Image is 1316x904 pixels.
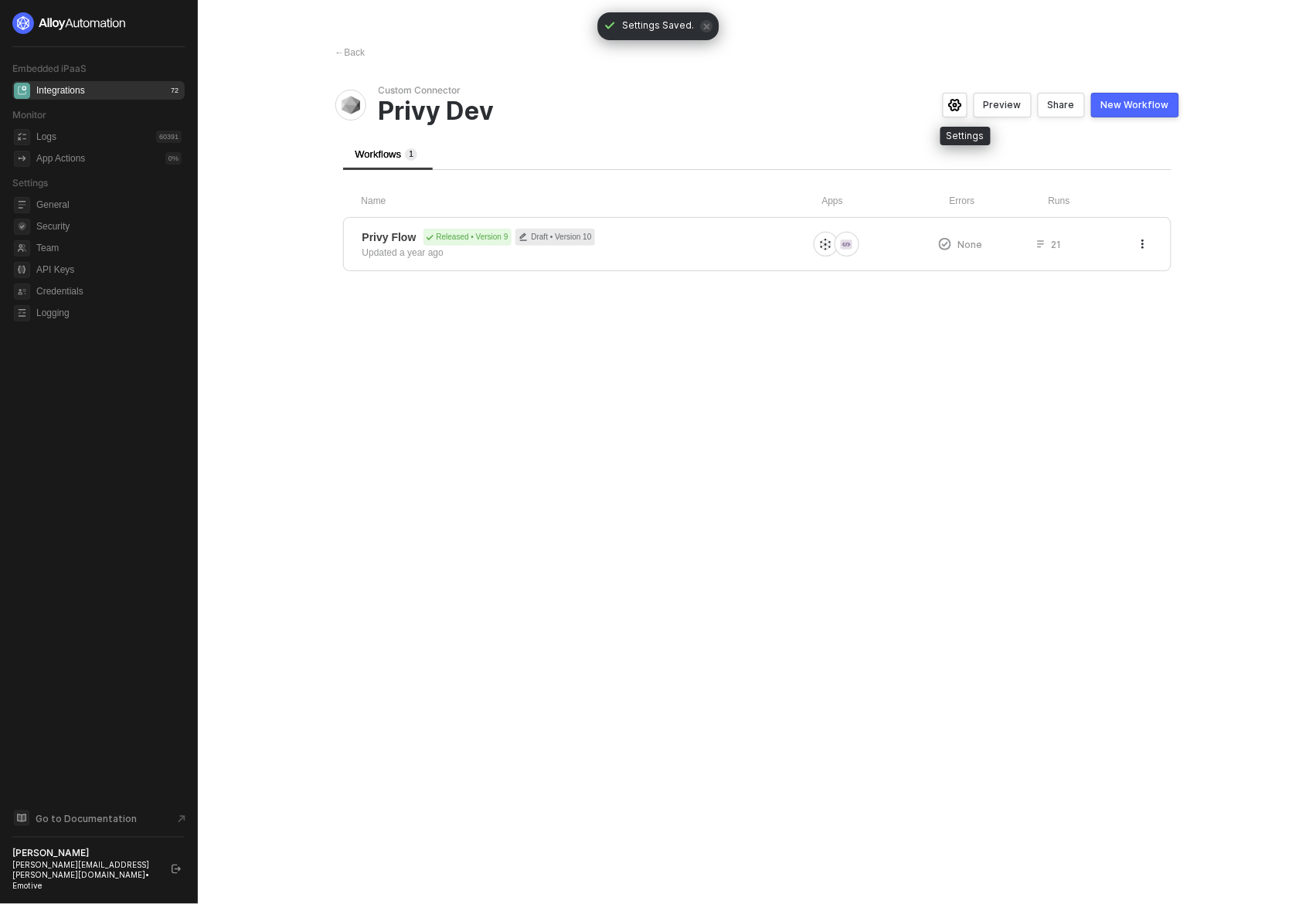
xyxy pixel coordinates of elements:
button: New Workflow [1091,93,1179,117]
span: Monitor [12,109,46,121]
div: New Workflow [1101,99,1169,111]
span: 21 [1052,238,1062,251]
span: icon-settings [948,99,962,111]
span: Logging [36,304,182,322]
span: api-key [14,262,30,278]
span: documentation [14,811,29,826]
span: Privy Flow [362,229,417,245]
button: Share [1038,93,1085,117]
div: App Actions [36,152,85,165]
div: Errors [950,195,1049,208]
span: integrations [14,83,30,99]
div: Logs [36,131,56,144]
span: Team [36,239,182,257]
span: logging [14,305,30,321]
div: Settings [940,127,991,145]
img: integration-icon [342,96,360,114]
div: Name [362,195,822,208]
span: logout [172,865,181,874]
span: None [957,238,982,251]
div: 72 [168,84,182,97]
a: logo [12,12,185,34]
button: Preview [974,93,1032,117]
span: Settings [12,177,48,189]
span: Credentials [36,282,182,301]
span: Security [36,217,182,236]
span: team [14,240,30,257]
div: Share [1048,99,1075,111]
span: Go to Documentation [36,812,137,825]
span: document-arrow [174,811,189,827]
span: Custom Connector [379,84,821,97]
span: Embedded iPaaS [12,63,87,74]
span: icon-check [604,19,616,32]
div: Integrations [36,84,85,97]
div: 60391 [156,131,182,143]
a: Knowledge Base [12,809,185,828]
div: Runs [1049,195,1153,208]
div: Updated a year ago [362,246,444,260]
div: Preview [984,99,1022,111]
div: [PERSON_NAME][EMAIL_ADDRESS][PERSON_NAME][DOMAIN_NAME] • Emotive [12,859,158,892]
span: icon-logs [14,129,30,145]
div: [PERSON_NAME] [12,847,158,859]
span: icon-close [700,20,712,32]
span: API Keys [36,260,182,279]
div: Draft • Version 10 [515,229,595,246]
span: ← [335,47,345,58]
span: security [14,219,30,235]
div: 0 % [165,152,182,165]
span: icon-list [1036,240,1046,249]
div: Back [335,46,366,59]
div: Apps [822,195,950,208]
span: Settings Saved. [622,19,694,34]
img: logo [12,12,127,34]
div: Released • Version 9 [423,229,512,246]
img: icon [820,239,831,250]
span: 1 [409,150,413,158]
span: general [14,197,30,213]
span: General [36,195,182,214]
span: credentials [14,284,30,300]
span: icon-exclamation [939,238,951,250]
span: Privy Dev [379,97,821,126]
span: icon-app-actions [14,151,30,167]
img: icon [841,239,852,250]
span: Workflows [355,148,418,160]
